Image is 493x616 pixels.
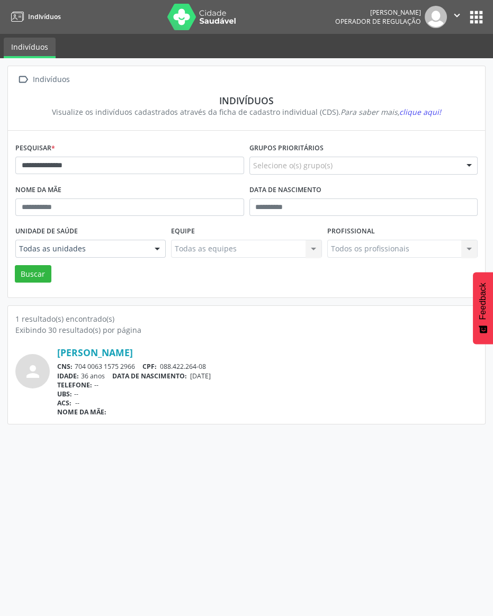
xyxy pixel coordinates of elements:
span: Todas as unidades [19,243,144,254]
span: TELEFONE: [57,381,92,389]
label: Pesquisar [15,140,55,157]
span: UBS: [57,389,72,398]
div: Indivíduos [31,72,71,87]
div: Visualize os indivíduos cadastrados através da ficha de cadastro individual (CDS). [23,106,470,117]
a: Indivíduos [4,38,56,58]
div: 36 anos [57,372,478,381]
a: [PERSON_NAME] [57,347,133,358]
span: 088.422.264-08 [160,362,206,371]
span: IDADE: [57,372,79,381]
i: Para saber mais, [340,107,441,117]
div: 1 resultado(s) encontrado(s) [15,313,478,324]
span: [DATE] [190,372,211,381]
div: -- [57,389,478,398]
button:  [447,6,467,28]
span: Selecione o(s) grupo(s) [253,160,333,171]
button: Buscar [15,265,51,283]
div: Exibindo 30 resultado(s) por página [15,324,478,336]
label: Unidade de saúde [15,223,78,240]
span: ACS: [57,398,71,407]
a:  Indivíduos [15,72,71,87]
i:  [15,72,31,87]
button: Feedback - Mostrar pesquisa [473,272,493,344]
label: Grupos prioritários [249,140,324,157]
span: CNS: [57,362,73,371]
div: -- [57,381,478,389]
span: Feedback [478,283,488,320]
label: Nome da mãe [15,182,61,198]
span: Indivíduos [28,12,61,21]
div: Indivíduos [23,95,470,106]
label: Data de nascimento [249,182,321,198]
span: clique aqui! [399,107,441,117]
i:  [451,10,463,21]
span: CPF: [142,362,157,371]
label: Equipe [171,223,195,240]
div: 704 0063 1575 2966 [57,362,478,371]
i: person [23,362,42,381]
img: img [425,6,447,28]
span: DATA DE NASCIMENTO: [112,372,187,381]
span: Operador de regulação [335,17,421,26]
span: NOME DA MÃE: [57,407,106,416]
button: apps [467,8,486,26]
a: Indivíduos [7,8,61,25]
span: -- [75,398,79,407]
div: [PERSON_NAME] [335,8,421,17]
label: Profissional [327,223,375,240]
